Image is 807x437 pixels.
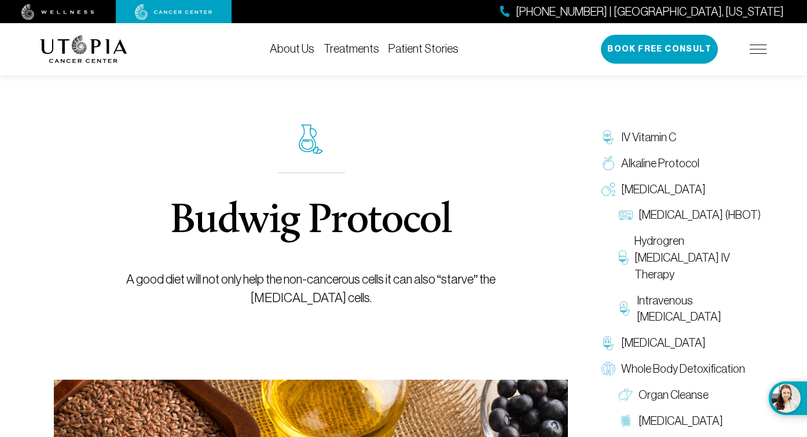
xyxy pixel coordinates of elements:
[613,382,767,408] a: Organ Cleanse
[40,35,127,63] img: logo
[639,207,761,223] span: [MEDICAL_DATA] (HBOT)
[270,42,314,55] a: About Us
[324,42,379,55] a: Treatments
[601,156,615,170] img: Alkaline Protocol
[601,336,615,350] img: Chelation Therapy
[621,129,676,146] span: IV Vitamin C
[500,3,784,20] a: [PHONE_NUMBER] | [GEOGRAPHIC_DATA], [US_STATE]
[596,124,767,150] a: IV Vitamin C
[621,181,706,198] span: [MEDICAL_DATA]
[619,208,633,222] img: Hyperbaric Oxygen Therapy (HBOT)
[170,201,452,243] h1: Budwig Protocol
[639,413,723,429] span: [MEDICAL_DATA]
[621,335,706,351] span: [MEDICAL_DATA]
[601,35,718,64] button: Book Free Consult
[601,362,615,376] img: Whole Body Detoxification
[621,155,699,172] span: Alkaline Protocol
[601,130,615,144] img: IV Vitamin C
[637,292,761,326] span: Intravenous [MEDICAL_DATA]
[601,182,615,196] img: Oxygen Therapy
[388,42,458,55] a: Patient Stories
[619,251,629,265] img: Hydrogren Peroxide IV Therapy
[613,202,767,228] a: [MEDICAL_DATA] (HBOT)
[596,150,767,177] a: Alkaline Protocol
[613,228,767,287] a: Hydrogren [MEDICAL_DATA] IV Therapy
[619,302,631,315] img: Intravenous Ozone Therapy
[613,408,767,434] a: [MEDICAL_DATA]
[750,45,767,54] img: icon-hamburger
[135,4,212,20] img: cancer center
[619,388,633,402] img: Organ Cleanse
[619,414,633,428] img: Colon Therapy
[596,330,767,356] a: [MEDICAL_DATA]
[596,356,767,382] a: Whole Body Detoxification
[80,270,542,307] p: A good diet will not only help the non-cancerous cells it can also “starve” the [MEDICAL_DATA] ce...
[621,361,745,377] span: Whole Body Detoxification
[634,233,761,282] span: Hydrogren [MEDICAL_DATA] IV Therapy
[596,177,767,203] a: [MEDICAL_DATA]
[21,4,94,20] img: wellness
[613,288,767,330] a: Intravenous [MEDICAL_DATA]
[299,124,323,154] img: icon
[516,3,784,20] span: [PHONE_NUMBER] | [GEOGRAPHIC_DATA], [US_STATE]
[639,387,709,403] span: Organ Cleanse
